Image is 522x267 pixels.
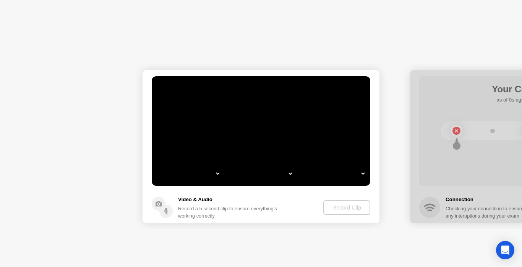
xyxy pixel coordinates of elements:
[178,205,280,219] div: Record a 5 second clip to ensure everything’s working correctly
[178,196,280,203] h5: Video & Audio
[326,205,367,211] div: Record Clip
[323,200,370,215] button: Record Clip
[301,166,366,181] select: Available microphones
[228,166,293,181] select: Available speakers
[156,166,221,181] select: Available cameras
[496,241,514,259] div: Open Intercom Messenger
